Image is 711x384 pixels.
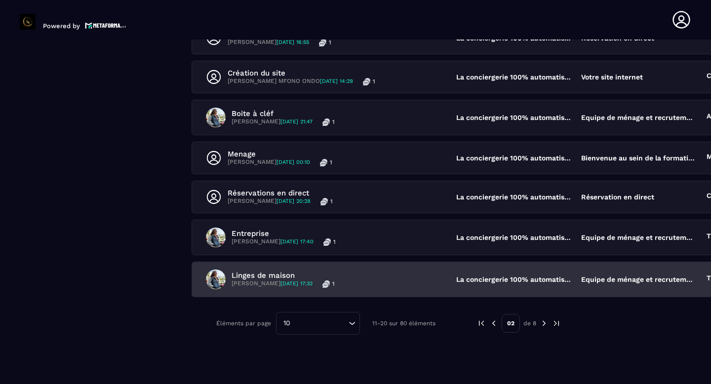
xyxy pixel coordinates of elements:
[372,320,435,327] p: 11-20 sur 80 éléments
[20,14,36,30] img: logo-branding
[280,280,313,287] span: [DATE] 17:32
[85,21,126,30] img: logo
[280,238,314,245] span: [DATE] 17:40
[373,77,375,85] p: 1
[502,314,520,333] p: 02
[232,118,313,126] p: [PERSON_NAME]
[329,38,331,46] p: 1
[232,280,313,288] p: [PERSON_NAME]
[333,238,336,246] p: 1
[477,319,486,328] img: prev
[581,114,696,121] p: Equipe de ménage et recrutement gestionnaire
[581,275,696,283] p: Equipe de ménage et recrutement gestionnaire
[216,320,271,327] p: Éléments par page
[294,318,346,329] input: Search for option
[228,189,333,197] p: Réservations en direct
[228,69,375,77] p: Création du site
[232,229,336,238] p: Entreprise
[276,312,360,335] div: Search for option
[232,271,335,280] p: Linges de maison
[320,78,353,84] span: [DATE] 14:29
[456,233,571,241] p: La conciergerie 100% automatisée
[228,150,332,158] p: Menage
[228,77,353,85] p: [PERSON_NAME] MFONO ONDO
[489,319,498,328] img: prev
[276,159,310,165] span: [DATE] 00:10
[332,118,335,126] p: 1
[581,193,654,201] p: Réservation en direct
[232,109,335,118] p: Boite à cléf
[540,319,549,328] img: next
[456,154,571,162] p: La conciergerie 100% automatisée
[456,275,571,283] p: La conciergerie 100% automatisée
[523,319,536,327] p: de 8
[232,238,314,246] p: [PERSON_NAME]
[228,38,309,46] p: [PERSON_NAME]
[581,73,643,81] p: Votre site internet
[332,280,335,288] p: 1
[330,197,333,205] p: 1
[581,154,696,162] p: Bienvenue au sein de la formation LCA
[456,73,571,81] p: La conciergerie 100% automatisée
[581,233,696,241] p: Equipe de ménage et recrutement gestionnaire
[228,158,310,166] p: [PERSON_NAME]
[280,118,313,125] span: [DATE] 21:47
[228,197,311,205] p: [PERSON_NAME]
[552,319,561,328] img: next
[456,193,571,201] p: La conciergerie 100% automatisée
[276,198,311,204] span: [DATE] 20:28
[280,318,294,329] span: 10
[43,22,80,30] p: Powered by
[330,158,332,166] p: 1
[456,114,571,121] p: La conciergerie 100% automatisée
[276,39,309,45] span: [DATE] 16:55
